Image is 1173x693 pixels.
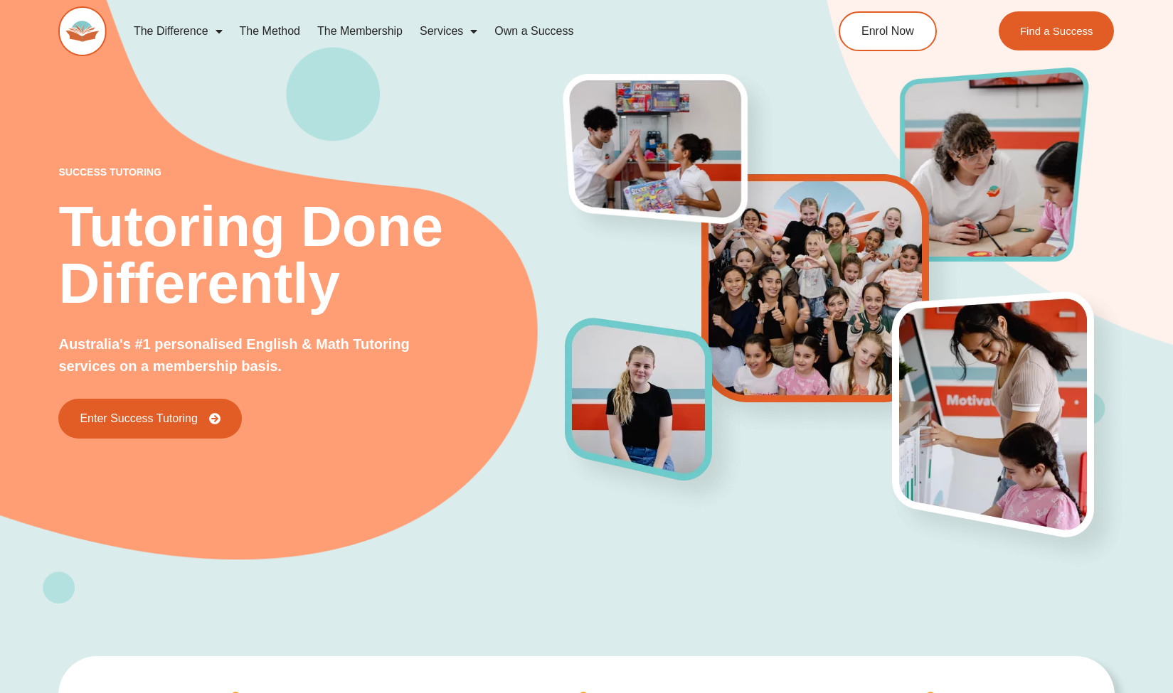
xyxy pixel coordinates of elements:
[58,399,241,439] a: Enter Success Tutoring
[231,15,309,48] a: The Method
[125,15,231,48] a: The Difference
[58,198,565,312] h2: Tutoring Done Differently
[58,333,428,377] p: Australia's #1 personalised English & Math Tutoring services on a membership basis.
[861,26,914,37] span: Enrol Now
[80,413,197,424] span: Enter Success Tutoring
[839,11,937,51] a: Enrol Now
[486,15,582,48] a: Own a Success
[999,11,1115,50] a: Find a Success
[125,15,778,48] nav: Menu
[58,167,565,177] p: success tutoring
[309,15,411,48] a: The Membership
[411,15,486,48] a: Services
[1020,26,1093,36] span: Find a Success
